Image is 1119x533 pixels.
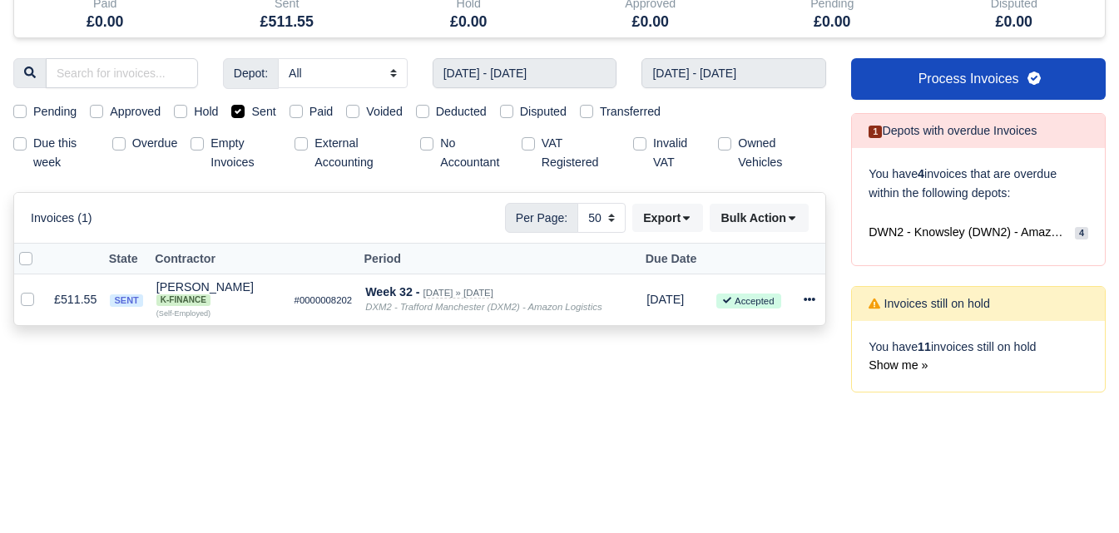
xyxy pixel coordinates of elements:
[156,281,281,306] div: [PERSON_NAME]
[46,58,198,88] input: Search for invoices...
[440,134,508,172] label: No Accountant
[632,204,703,232] button: Export
[869,358,928,372] a: Show me »
[309,102,334,121] label: Paid
[754,13,911,31] h5: £0.00
[918,340,931,353] strong: 11
[918,167,924,180] strong: 4
[542,134,613,172] label: VAT Registered
[314,134,407,172] label: External Accounting
[869,216,1088,249] a: DWN2 - Knowsley (DWN2) - Amazon Logistics (L34 7XL) 4
[433,58,617,88] input: Start week...
[436,102,487,121] label: Deducted
[632,204,710,232] div: Export
[31,211,92,225] h6: Invoices (1)
[851,58,1106,100] a: Process Invoices
[27,13,184,31] h5: £0.00
[47,274,103,324] td: £511.55
[210,134,281,172] label: Empty Invoices
[366,102,403,121] label: Voided
[33,134,99,172] label: Due this week
[869,126,882,138] span: 1
[156,309,210,318] small: (Self-Employed)
[572,13,730,31] h5: £0.00
[600,102,661,121] label: Transferred
[1036,453,1119,533] iframe: Chat Widget
[936,13,1093,31] h5: £0.00
[110,102,161,121] label: Approved
[223,58,279,88] span: Depot:
[359,244,640,274] th: Period
[520,102,567,121] label: Disputed
[209,13,366,31] h5: £511.55
[365,302,602,312] i: DXM2 - Trafford Manchester (DXM2) - Amazon Logistics
[869,297,990,311] h6: Invoices still on hold
[641,58,826,88] input: End week...
[194,102,218,121] label: Hold
[640,244,710,274] th: Due Date
[103,244,149,274] th: State
[653,134,705,172] label: Invalid VAT
[423,288,493,299] small: [DATE] » [DATE]
[1075,227,1088,239] span: 4
[738,134,813,172] label: Owned Vehicles
[852,321,1105,392] div: You have invoices still on hold
[716,294,780,308] small: Accepted
[505,203,578,233] span: Per Page:
[156,294,210,306] span: K-Finance
[869,165,1088,203] p: You have invoices that are overdue within the following depots:
[869,124,1037,138] h6: Depots with overdue Invoices
[132,134,178,153] label: Overdue
[646,293,684,306] span: 9 hours from now
[156,281,281,306] div: [PERSON_NAME] K-Finance
[110,294,142,307] span: sent
[365,285,419,299] strong: Week 32 -
[33,102,77,121] label: Pending
[295,295,353,305] small: #0000008202
[150,244,288,274] th: Contractor
[710,204,809,232] button: Bulk Action
[251,102,275,121] label: Sent
[869,223,1068,242] span: DWN2 - Knowsley (DWN2) - Amazon Logistics (L34 7XL)
[390,13,547,31] h5: £0.00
